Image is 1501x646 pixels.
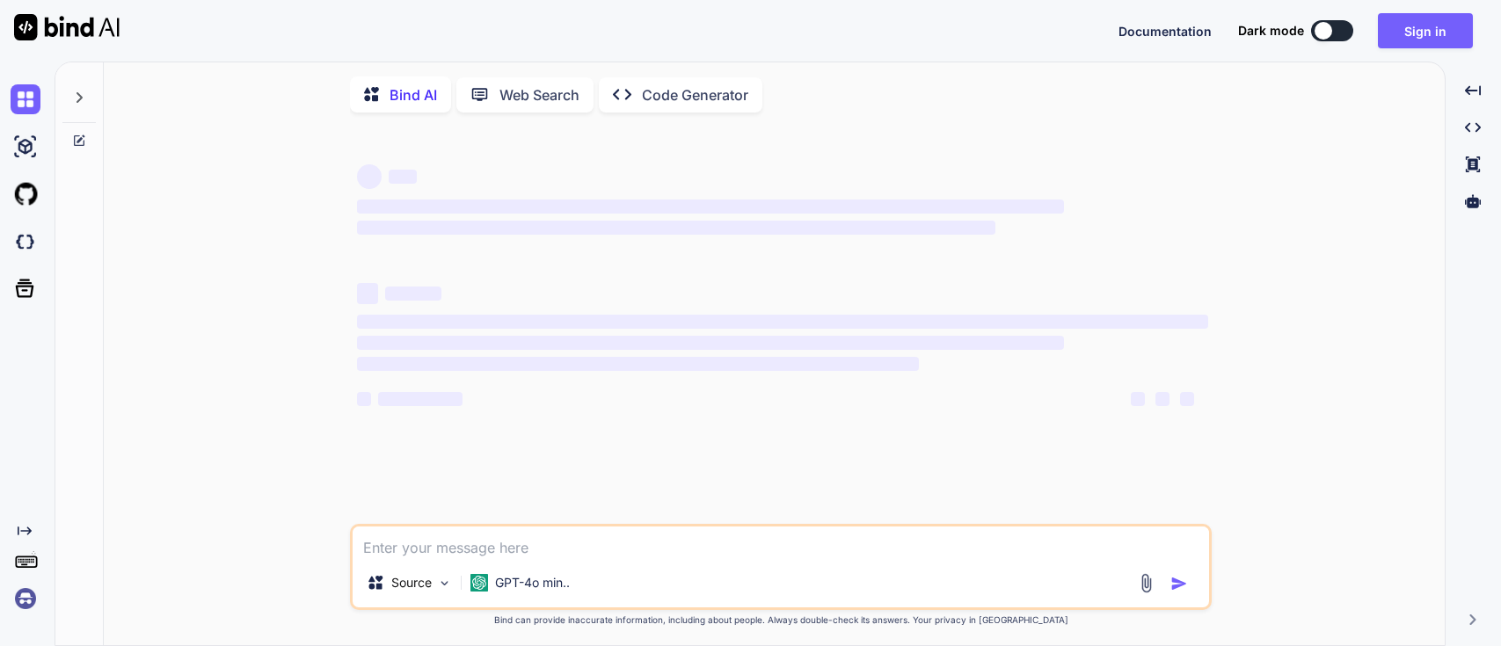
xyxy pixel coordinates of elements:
[357,357,919,371] span: ‌
[11,84,40,114] img: chat
[389,170,417,184] span: ‌
[437,576,452,591] img: Pick Models
[1378,13,1473,48] button: Sign in
[357,221,995,235] span: ‌
[11,179,40,209] img: githubLight
[350,613,1212,627] p: Bind can provide inaccurate information, including about people. Always double-check its answers....
[357,283,378,304] span: ‌
[1155,392,1169,406] span: ‌
[390,84,437,105] p: Bind AI
[11,227,40,257] img: darkCloudIdeIcon
[1136,573,1156,593] img: attachment
[1118,22,1212,40] button: Documentation
[11,584,40,613] img: signin
[499,84,579,105] p: Web Search
[495,574,570,592] p: GPT-4o min..
[1131,392,1145,406] span: ‌
[357,336,1063,350] span: ‌
[391,574,432,592] p: Source
[357,164,382,189] span: ‌
[1118,24,1212,39] span: Documentation
[1170,575,1188,592] img: icon
[1180,392,1194,406] span: ‌
[385,287,441,301] span: ‌
[357,200,1063,214] span: ‌
[11,132,40,162] img: ai-studio
[470,574,488,592] img: GPT-4o mini
[14,14,120,40] img: Bind AI
[357,315,1208,329] span: ‌
[1238,22,1304,40] span: Dark mode
[357,392,371,406] span: ‌
[378,392,463,406] span: ‌
[642,84,748,105] p: Code Generator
